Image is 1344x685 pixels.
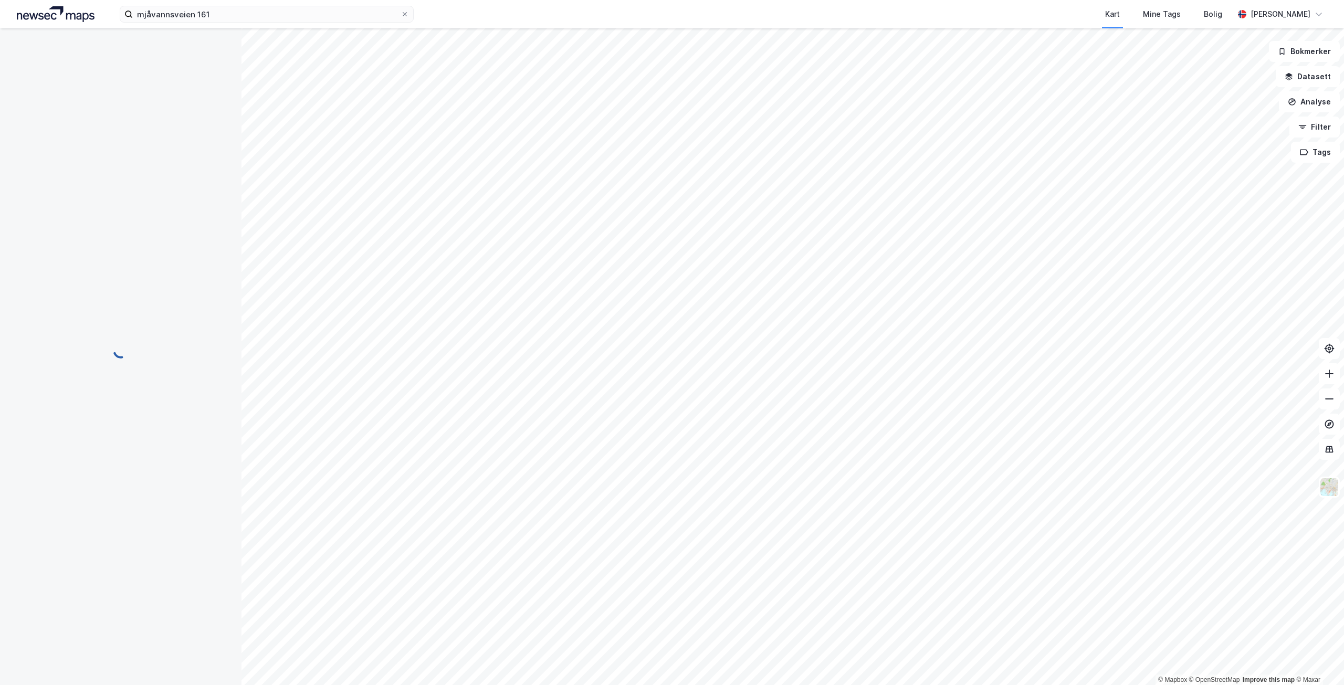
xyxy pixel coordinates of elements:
[1105,8,1120,20] div: Kart
[1319,477,1339,497] img: Z
[1276,66,1340,87] button: Datasett
[1251,8,1310,20] div: [PERSON_NAME]
[1291,142,1340,163] button: Tags
[1279,91,1340,112] button: Analyse
[1289,117,1340,138] button: Filter
[1243,676,1295,683] a: Improve this map
[112,342,129,359] img: spinner.a6d8c91a73a9ac5275cf975e30b51cfb.svg
[1189,676,1240,683] a: OpenStreetMap
[1291,635,1344,685] iframe: Chat Widget
[17,6,94,22] img: logo.a4113a55bc3d86da70a041830d287a7e.svg
[133,6,401,22] input: Søk på adresse, matrikkel, gårdeiere, leietakere eller personer
[1158,676,1187,683] a: Mapbox
[1291,635,1344,685] div: Kontrollprogram for chat
[1143,8,1181,20] div: Mine Tags
[1269,41,1340,62] button: Bokmerker
[1204,8,1222,20] div: Bolig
